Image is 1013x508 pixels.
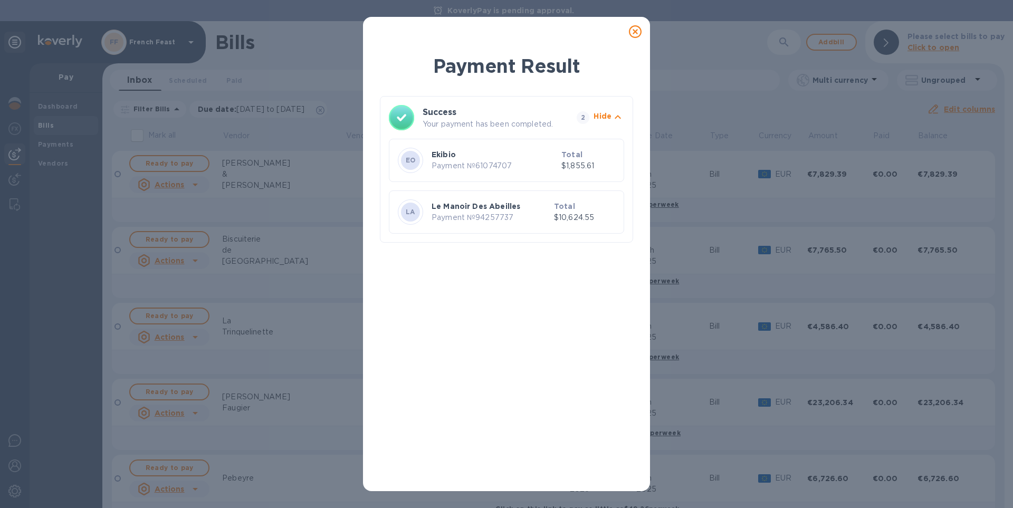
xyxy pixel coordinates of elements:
[423,119,572,130] p: Your payment has been completed.
[406,156,416,164] b: EO
[554,212,615,223] p: $10,624.55
[432,201,550,212] p: Le Manoir Des Abeilles
[561,150,582,159] b: Total
[432,212,550,223] p: Payment № 94257737
[423,106,558,119] h3: Success
[554,202,575,210] b: Total
[594,111,611,121] p: Hide
[594,111,624,125] button: Hide
[432,160,557,171] p: Payment № 61074707
[577,111,589,124] span: 2
[561,160,615,171] p: $1,855.61
[380,53,633,79] h1: Payment Result
[432,149,557,160] p: Ekibio
[406,208,415,216] b: LA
